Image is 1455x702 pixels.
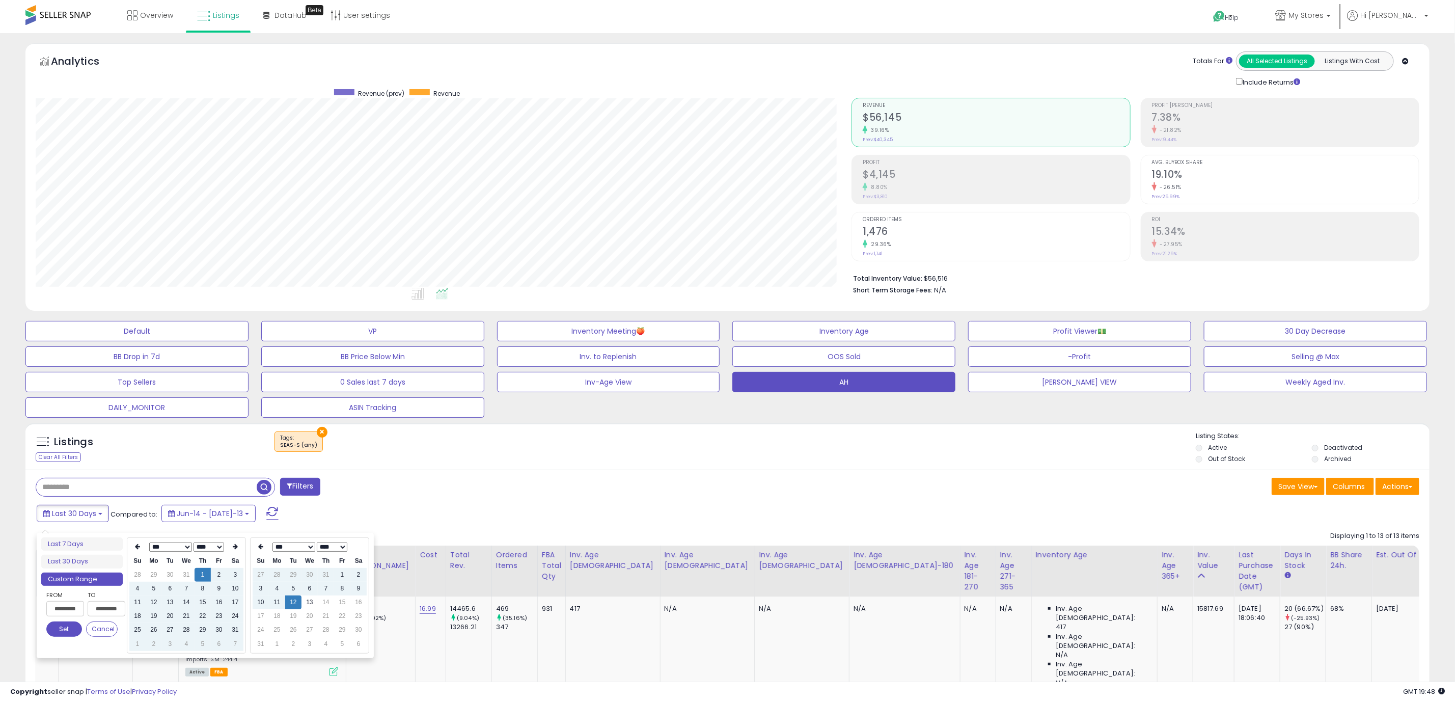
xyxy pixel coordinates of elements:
small: -21.82% [1157,126,1182,134]
td: 1 [269,637,285,651]
td: 19 [285,609,301,623]
th: Fr [211,554,227,568]
td: 22 [334,609,350,623]
label: Archived [1324,454,1352,463]
th: Mo [146,554,162,568]
td: 6 [350,637,367,651]
td: 30 [350,623,367,637]
td: 26 [285,623,301,637]
button: Filters [280,478,320,496]
span: Jun-14 - [DATE]-13 [177,508,243,519]
span: N/A [1056,679,1068,688]
span: Revenue [863,103,1130,109]
td: 6 [301,582,318,596]
button: Cancel [86,622,118,637]
span: 2025-08-13 19:48 GMT [1403,687,1445,696]
small: Prev: 1,141 [863,251,883,257]
td: 4 [269,582,285,596]
button: Inv-Age View [497,372,720,392]
small: Prev: $40,345 [863,137,893,143]
td: 1 [334,568,350,582]
td: 17 [227,596,243,609]
label: Active [1209,443,1227,452]
span: Compared to: [111,509,157,519]
td: 21 [178,609,195,623]
div: N/A [965,604,988,613]
div: [DATE] 18:06:40 [1239,604,1272,623]
button: [PERSON_NAME] VIEW [968,372,1191,392]
td: 3 [253,582,269,596]
button: Inv. to Replenish [497,346,720,367]
button: ASIN Tracking [261,397,484,418]
div: 27 (90%) [1284,623,1326,632]
button: Listings With Cost [1314,55,1390,68]
td: 27 [162,623,178,637]
label: Deactivated [1324,443,1362,452]
td: 7 [178,582,195,596]
div: N/A [759,604,841,613]
td: 29 [334,623,350,637]
td: 2 [285,637,301,651]
th: Th [318,554,334,568]
button: BB Price Below Min [261,346,484,367]
span: N/A [934,285,946,295]
button: -Profit [968,346,1191,367]
td: 29 [195,623,211,637]
div: Inv. Age [DEMOGRAPHIC_DATA] [570,550,656,571]
td: 8 [334,582,350,596]
td: 14 [318,596,334,609]
div: 68% [1330,604,1364,613]
span: Listings [213,10,239,20]
li: $56,516 [853,272,1412,284]
th: Tu [162,554,178,568]
td: 15 [195,596,211,609]
label: From [46,590,82,600]
span: DataHub [274,10,307,20]
small: -27.95% [1157,240,1183,248]
small: Prev: $3,810 [863,194,888,200]
div: 931 [542,604,558,613]
span: Inv. Age [DEMOGRAPHIC_DATA]: [1056,660,1149,678]
b: Short Term Storage Fees: [853,286,932,294]
small: (35.16%) [503,614,527,622]
div: Displaying 1 to 13 of 13 items [1330,531,1419,541]
td: 29 [146,568,162,582]
div: seller snap | | [10,687,177,697]
div: FBA Total Qty [542,550,561,582]
li: Custom Range [41,573,123,586]
button: Actions [1376,478,1419,495]
span: Hi [PERSON_NAME] [1360,10,1421,20]
div: SEAS-S (any) [280,442,317,449]
h2: 1,476 [863,226,1130,239]
h2: 7.38% [1152,112,1419,125]
button: Default [25,321,249,341]
div: Inv. Age [DEMOGRAPHIC_DATA] [759,550,845,571]
b: Total Inventory Value: [853,274,922,283]
button: Weekly Aged Inv. [1204,372,1427,392]
p: Listing States: [1196,431,1430,441]
div: 14465.6 [450,604,491,613]
small: 29.36% [867,240,891,248]
td: 17 [253,609,269,623]
div: Inv. Age [DEMOGRAPHIC_DATA]-180 [854,550,955,571]
div: N/A [854,604,952,613]
small: Prev: 9.44% [1152,137,1177,143]
th: Fr [334,554,350,568]
div: Profit [PERSON_NAME] [350,550,411,571]
td: 31 [227,623,243,637]
span: Inv. Age [DEMOGRAPHIC_DATA]: [1056,632,1149,651]
span: Avg. Buybox Share [1152,160,1419,166]
th: We [301,554,318,568]
div: Inv. Age 181-270 [965,550,992,592]
td: 10 [253,596,269,609]
div: BB Share 24h. [1330,550,1367,571]
div: Inv. Age 365+ [1162,550,1189,582]
small: 8.80% [867,183,888,191]
th: We [178,554,195,568]
div: 347 [496,623,537,632]
td: 25 [269,623,285,637]
small: Days In Stock. [1284,571,1291,580]
i: Get Help [1213,10,1225,23]
td: 2 [350,568,367,582]
td: 13 [301,596,318,609]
